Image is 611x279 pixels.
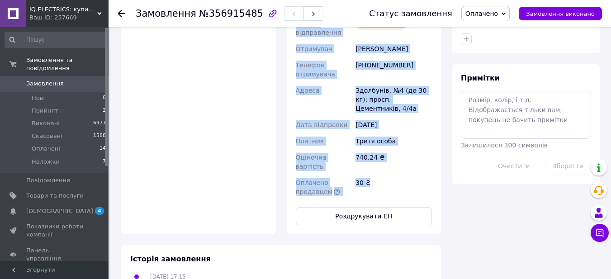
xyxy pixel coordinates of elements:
[99,145,106,153] span: 14
[354,149,434,175] div: 740.24 ₴
[29,14,109,22] div: Ваш ID: 257669
[465,10,498,17] span: Оплачено
[354,175,434,200] div: 30 ₴
[354,133,434,149] div: Третя особа
[5,32,107,48] input: Пошук
[526,10,595,17] span: Замовлення виконано
[296,87,320,94] span: Адреса
[103,107,106,115] span: 2
[354,82,434,117] div: Здолбунів, №4 (до 30 кг): просп. Цементників, 4/4а
[461,74,500,82] span: Примітки
[519,7,602,20] button: Замовлення виконано
[296,61,335,78] span: Телефон отримувача
[26,246,84,263] span: Панель управління
[26,56,109,72] span: Замовлення та повідомлення
[369,9,452,18] div: Статус замовлення
[32,94,45,102] span: Нові
[296,137,324,145] span: Платник
[26,80,64,88] span: Замовлення
[296,179,333,195] span: Оплачено продавцем
[29,5,97,14] span: IQ.ELECTRICS: купити електрику оптом
[461,142,548,149] span: Залишилося 300 символів
[26,192,84,200] span: Товари та послуги
[26,222,84,239] span: Показники роботи компанії
[93,132,106,140] span: 1588
[296,207,432,225] button: Роздрукувати ЕН
[26,176,70,184] span: Повідомлення
[93,119,106,128] span: 6977
[32,132,62,140] span: Скасовані
[32,145,60,153] span: Оплачені
[354,57,434,82] div: [PHONE_NUMBER]
[26,207,93,215] span: [DEMOGRAPHIC_DATA]
[32,119,60,128] span: Виконані
[199,8,263,19] span: №356915485
[296,45,332,52] span: Отримувач
[354,117,434,133] div: [DATE]
[296,154,327,170] span: Оціночна вартість
[591,224,609,242] button: Чат з покупцем
[32,158,60,166] span: Наложки
[136,8,196,19] span: Замовлення
[118,9,125,18] div: Повернутися назад
[130,255,211,263] span: Історія замовлення
[354,41,434,57] div: [PERSON_NAME]
[32,107,60,115] span: Прийняті
[103,158,106,166] span: 7
[95,207,104,215] span: 4
[296,121,348,128] span: Дата відправки
[103,94,106,102] span: 0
